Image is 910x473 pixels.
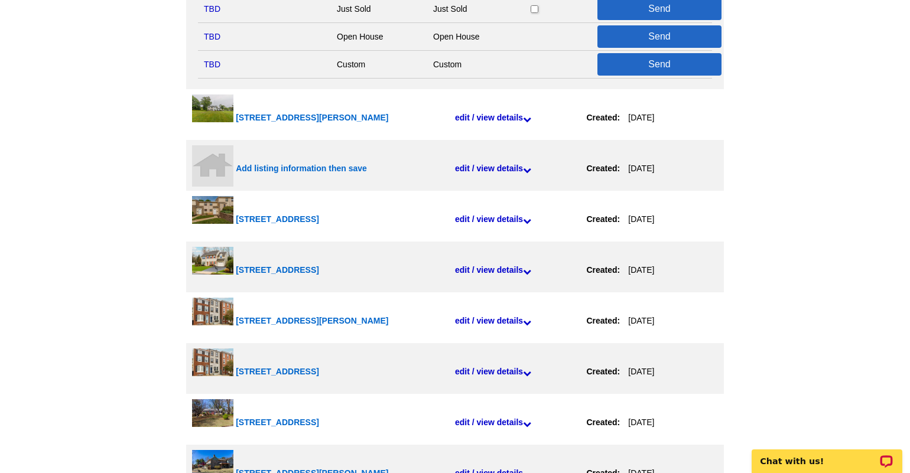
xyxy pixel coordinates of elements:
[331,51,427,79] td: Custom
[455,405,587,440] a: edit / view details
[620,367,654,376] span: [DATE]
[597,25,721,48] button: Send
[586,316,620,325] strong: Created:
[236,367,319,376] span: [STREET_ADDRESS]
[620,164,654,173] span: [DATE]
[331,23,427,51] td: Open House
[236,316,388,325] span: [STREET_ADDRESS][PERSON_NAME]
[204,32,220,41] a: TBD
[620,214,654,224] span: [DATE]
[455,252,587,288] a: edit / view details
[455,303,587,338] a: edit / view details
[586,164,620,173] strong: Created:
[236,417,319,427] span: [STREET_ADDRESS]
[192,94,233,122] img: thumb-686559bcbe0c0.jpg
[236,265,319,275] span: [STREET_ADDRESS]
[744,436,910,473] iframe: LiveChat chat widget
[204,60,220,69] a: TBD
[455,100,587,135] a: edit / view details
[192,298,233,325] img: thumb-681a4e1ca5031.jpg
[236,164,367,173] span: Add listing information then save
[192,145,233,187] img: listing-placeholder.gif
[586,265,620,275] strong: Created:
[192,348,233,376] img: thumb-681a4e1ca5031.jpg
[620,113,654,122] span: [DATE]
[192,196,233,224] img: thumb-682380e0608f0.jpg
[455,151,587,186] a: edit / view details
[597,53,721,76] button: Send
[204,4,220,14] a: TBD
[427,23,524,51] td: Open House
[586,367,620,376] strong: Created:
[620,417,654,427] span: [DATE]
[192,247,233,275] img: thumb-681d021b1dc70.jpg
[620,316,654,325] span: [DATE]
[586,417,620,427] strong: Created:
[236,113,388,122] span: [STREET_ADDRESS][PERSON_NAME]
[586,214,620,224] strong: Created:
[586,113,620,122] strong: Created:
[427,51,524,79] td: Custom
[236,214,319,224] span: [STREET_ADDRESS]
[620,265,654,275] span: [DATE]
[455,354,587,389] a: edit / view details
[455,201,587,237] a: edit / view details
[192,399,233,427] img: thumb-6806a24771ce5.jpg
